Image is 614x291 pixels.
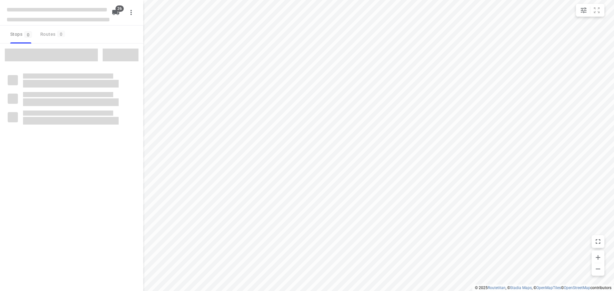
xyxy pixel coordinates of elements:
[510,286,532,290] a: Stadia Maps
[564,286,590,290] a: OpenStreetMap
[488,286,506,290] a: Routetitan
[577,4,590,17] button: Map settings
[576,4,604,17] div: small contained button group
[536,286,561,290] a: OpenMapTiles
[475,286,611,290] li: © 2025 , © , © © contributors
